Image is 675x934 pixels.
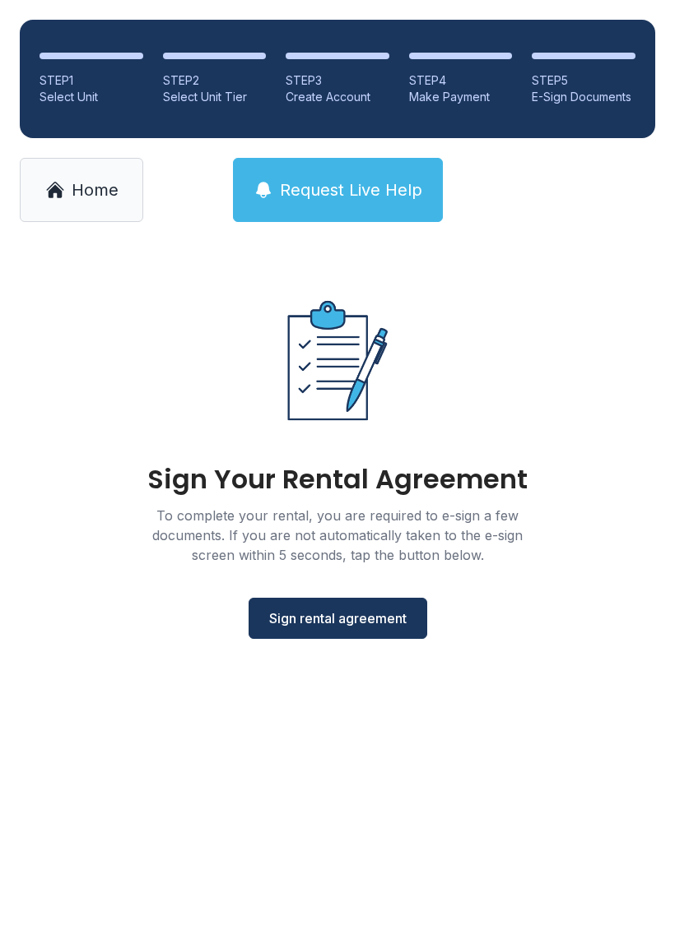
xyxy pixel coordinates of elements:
div: Sign Your Rental Agreement [147,466,528,492]
span: Home [72,178,119,201]
div: STEP 2 [163,72,267,89]
div: Select Unit [40,89,143,105]
span: Sign rental agreement [269,608,407,628]
div: Make Payment [409,89,513,105]
img: Rental agreement document illustration [252,275,423,446]
div: STEP 5 [532,72,635,89]
div: To complete your rental, you are required to e-sign a few documents. If you are not automatically... [132,506,543,565]
div: Select Unit Tier [163,89,267,105]
div: STEP 3 [286,72,389,89]
div: STEP 4 [409,72,513,89]
div: STEP 1 [40,72,143,89]
div: E-Sign Documents [532,89,635,105]
div: Create Account [286,89,389,105]
span: Request Live Help [280,178,422,201]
